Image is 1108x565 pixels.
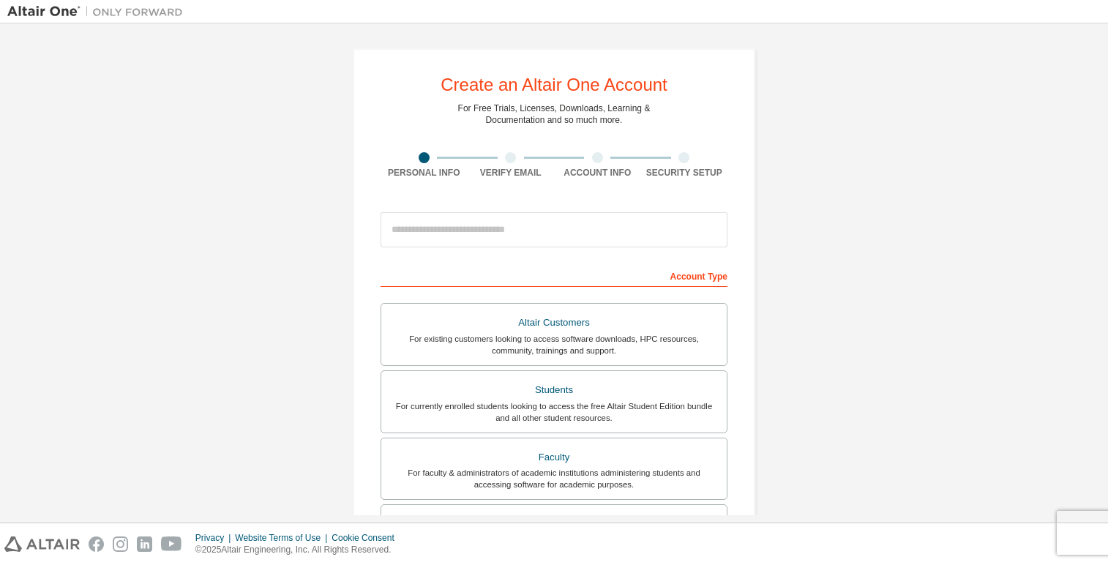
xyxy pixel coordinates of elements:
[441,76,667,94] div: Create an Altair One Account
[468,167,555,179] div: Verify Email
[390,380,718,400] div: Students
[4,536,80,552] img: altair_logo.svg
[113,536,128,552] img: instagram.svg
[332,532,403,544] div: Cookie Consent
[458,102,651,126] div: For Free Trials, Licenses, Downloads, Learning & Documentation and so much more.
[235,532,332,544] div: Website Terms of Use
[381,263,727,287] div: Account Type
[7,4,190,19] img: Altair One
[390,467,718,490] div: For faculty & administrators of academic institutions administering students and accessing softwa...
[390,447,718,468] div: Faculty
[195,532,235,544] div: Privacy
[390,333,718,356] div: For existing customers looking to access software downloads, HPC resources, community, trainings ...
[89,536,104,552] img: facebook.svg
[390,313,718,333] div: Altair Customers
[137,536,152,552] img: linkedin.svg
[641,167,728,179] div: Security Setup
[381,167,468,179] div: Personal Info
[554,167,641,179] div: Account Info
[390,514,718,534] div: Everyone else
[161,536,182,552] img: youtube.svg
[195,544,403,556] p: © 2025 Altair Engineering, Inc. All Rights Reserved.
[390,400,718,424] div: For currently enrolled students looking to access the free Altair Student Edition bundle and all ...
